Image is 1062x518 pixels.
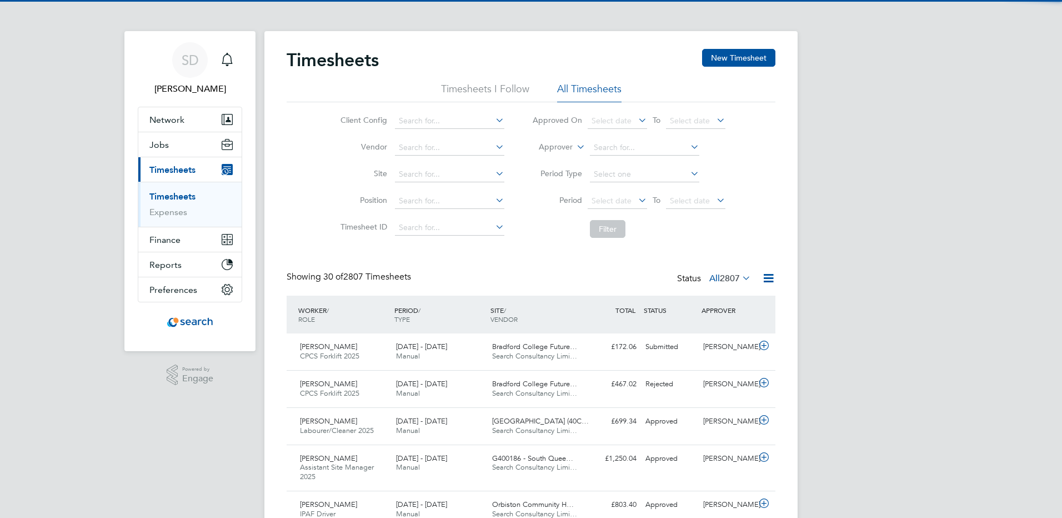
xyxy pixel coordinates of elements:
label: Client Config [337,115,387,125]
span: Select date [592,196,632,206]
span: G400186 - South Quee… [492,454,573,463]
div: APPROVER [699,300,757,320]
span: Select date [670,196,710,206]
span: Network [149,114,184,125]
span: / [327,306,329,315]
div: [PERSON_NAME] [699,496,757,514]
span: Select date [670,116,710,126]
div: SITE [488,300,584,329]
a: SD[PERSON_NAME] [138,42,242,96]
span: [PERSON_NAME] [300,379,357,388]
div: £467.02 [583,375,641,394]
input: Search for... [395,220,504,236]
img: searchconsultancy-logo-retina.png [167,313,213,331]
span: TOTAL [615,306,635,315]
input: Search for... [395,193,504,209]
span: Powered by [182,365,213,374]
input: Search for... [590,140,699,156]
button: Preferences [138,277,242,302]
span: VENDOR [490,315,518,323]
label: Approver [523,142,573,153]
label: Period Type [532,168,582,178]
button: Network [138,107,242,132]
div: £803.40 [583,496,641,514]
div: Status [677,271,753,287]
span: Timesheets [149,165,196,175]
h2: Timesheets [287,49,379,71]
span: Search Consultancy Limi… [492,388,577,398]
button: Jobs [138,132,242,157]
span: Orbiston Community H… [492,500,574,509]
div: WORKER [295,300,392,329]
div: £1,250.04 [583,450,641,468]
input: Search for... [395,167,504,182]
span: [PERSON_NAME] [300,500,357,509]
a: Go to home page [138,313,242,331]
span: CPCS Forklift 2025 [300,388,359,398]
span: To [649,113,664,127]
a: Powered byEngage [167,365,214,386]
span: [PERSON_NAME] [300,342,357,351]
li: All Timesheets [557,82,622,102]
button: New Timesheet [702,49,775,67]
a: Timesheets [149,191,196,202]
div: Rejected [641,375,699,394]
span: ROLE [298,315,315,323]
span: 2807 [720,273,740,284]
span: Engage [182,374,213,383]
input: Search for... [395,140,504,156]
span: Reports [149,260,182,270]
button: Finance [138,227,242,252]
label: Position [337,195,387,205]
span: [DATE] - [DATE] [396,500,447,509]
span: Manual [396,388,420,398]
div: £699.34 [583,412,641,431]
div: Approved [641,412,699,431]
span: [DATE] - [DATE] [396,379,447,388]
div: PERIOD [392,300,488,329]
a: Expenses [149,207,187,217]
span: [GEOGRAPHIC_DATA] (40C… [492,416,589,426]
span: Search Consultancy Limi… [492,462,577,472]
span: Bradford College Future… [492,342,577,351]
div: Showing [287,271,413,283]
span: Stephen Dowie [138,82,242,96]
label: Approved On [532,115,582,125]
input: Search for... [395,113,504,129]
span: Labourer/Cleaner 2025 [300,426,374,435]
span: SD [182,53,199,67]
div: [PERSON_NAME] [699,375,757,394]
button: Filter [590,220,625,238]
label: Timesheet ID [337,222,387,232]
span: [DATE] - [DATE] [396,416,447,426]
div: Approved [641,496,699,514]
span: Select date [592,116,632,126]
span: Manual [396,351,420,361]
span: / [504,306,506,315]
span: Manual [396,462,420,472]
nav: Main navigation [124,31,256,351]
label: All [709,273,751,284]
span: Bradford College Future… [492,379,577,388]
span: TYPE [394,315,410,323]
div: £172.06 [583,338,641,356]
label: Site [337,168,387,178]
div: Timesheets [138,182,242,227]
label: Vendor [337,142,387,152]
span: [DATE] - [DATE] [396,454,447,463]
label: Period [532,195,582,205]
span: Manual [396,426,420,435]
span: Search Consultancy Limi… [492,426,577,435]
span: 30 of [323,271,343,282]
span: Search Consultancy Limi… [492,351,577,361]
span: [PERSON_NAME] [300,454,357,463]
span: CPCS Forklift 2025 [300,351,359,361]
span: Assistant Site Manager 2025 [300,462,374,481]
span: [PERSON_NAME] [300,416,357,426]
li: Timesheets I Follow [441,82,529,102]
span: Preferences [149,285,197,295]
span: / [418,306,420,315]
div: STATUS [641,300,699,320]
div: Approved [641,450,699,468]
div: Submitted [641,338,699,356]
